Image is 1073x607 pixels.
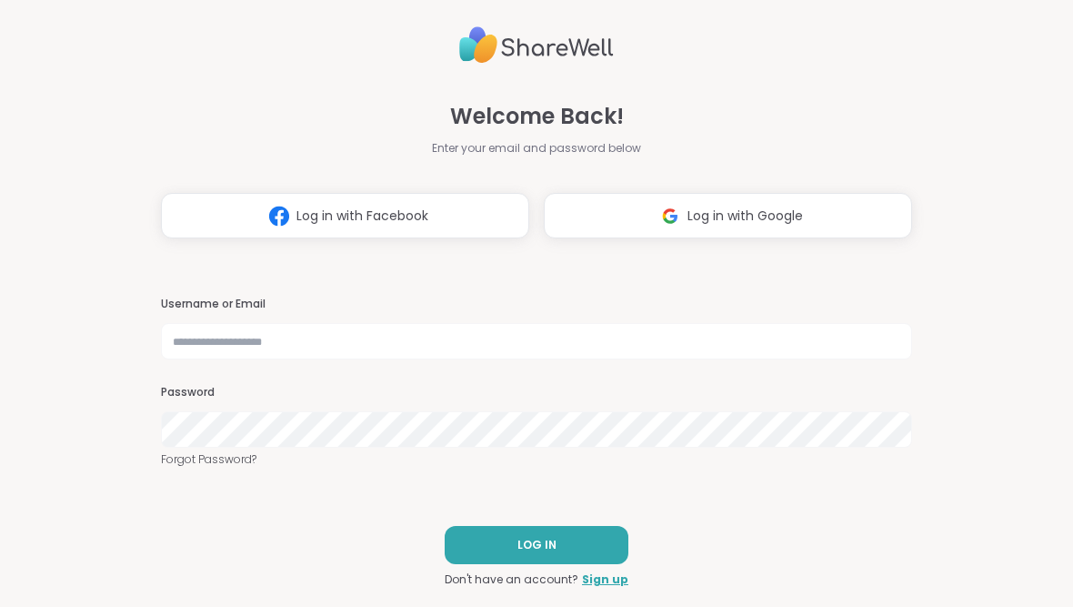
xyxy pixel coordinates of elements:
span: Log in with Google [687,207,803,226]
span: LOG IN [517,537,557,553]
h3: Username or Email [161,297,912,312]
span: Enter your email and password below [432,140,641,157]
button: Log in with Google [544,193,912,238]
img: ShareWell Logo [459,19,614,71]
button: LOG IN [445,526,628,564]
img: ShareWell Logomark [262,199,296,233]
a: Forgot Password? [161,451,912,468]
span: Log in with Facebook [296,207,428,226]
h3: Password [161,385,912,400]
span: Welcome Back! [450,100,624,133]
a: Sign up [582,572,628,588]
span: Don't have an account? [445,572,578,588]
img: ShareWell Logomark [653,199,687,233]
button: Log in with Facebook [161,193,529,238]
